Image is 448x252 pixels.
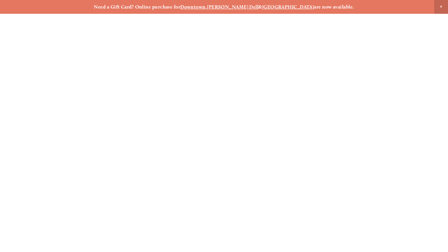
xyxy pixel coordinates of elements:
[262,4,314,10] a: [GEOGRAPHIC_DATA]
[94,4,180,10] strong: Need a Gift Card? Online purchase for
[206,4,207,10] strong: ,
[207,4,258,10] a: [PERSON_NAME] Dell
[314,4,354,10] strong: are now available.
[180,4,206,10] a: Downtown
[258,4,262,10] strong: &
